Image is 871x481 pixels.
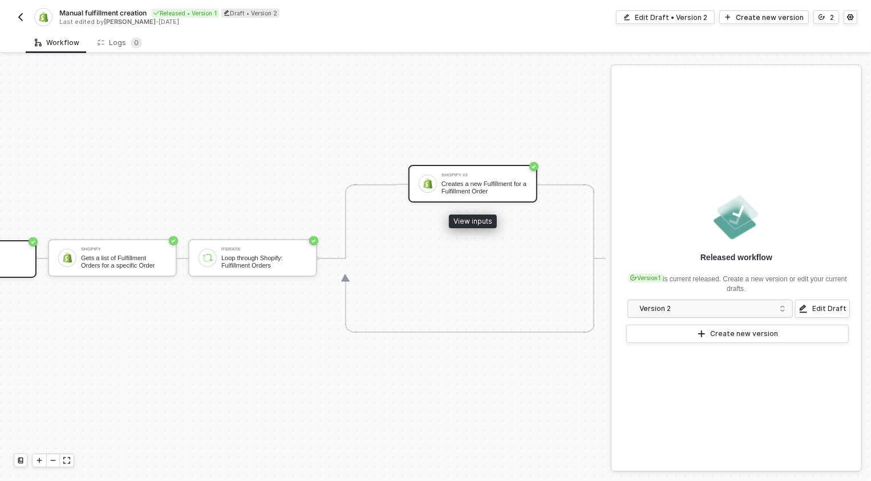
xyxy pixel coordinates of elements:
[628,273,663,282] div: Version 1
[151,9,219,18] div: Released • Version 1
[830,13,834,22] div: 2
[104,18,156,26] span: [PERSON_NAME]
[626,325,849,343] button: Create new version
[63,457,70,464] span: icon-expand
[59,18,435,26] div: Last edited by - [DATE]
[202,253,213,263] img: icon
[59,8,147,18] span: Manual fulfillment creation
[635,13,707,22] div: Edit Draft • Version 2
[62,253,72,263] img: icon
[700,252,772,263] div: Released workflow
[224,10,230,16] span: icon-edit
[623,14,630,21] span: icon-edit
[81,254,167,269] div: Gets a list of Fulfillment Orders for a specific Order
[529,162,538,171] span: icon-success-page
[847,14,854,21] span: icon-settings
[169,236,178,245] span: icon-success-page
[14,10,27,24] button: back
[819,14,825,21] span: icon-versioning
[221,9,279,18] div: Draft • Version 2
[795,300,850,318] button: Edit Draft
[630,274,637,281] span: icon-versioning
[799,304,808,313] span: icon-edit
[639,302,773,315] div: Version 2
[813,10,839,24] button: 2
[98,37,142,48] div: Logs
[50,457,56,464] span: icon-minus
[29,237,38,246] span: icon-success-page
[625,268,848,294] div: is current released. Create a new version or edit your current drafts.
[697,329,706,338] span: icon-play
[38,12,48,22] img: integration-icon
[449,215,497,228] div: View inputs
[719,10,809,24] button: Create new version
[423,179,433,189] img: icon
[736,13,804,22] div: Create new version
[309,236,318,245] span: icon-success-page
[221,247,307,252] div: Iterate
[441,173,527,177] div: Shopify #2
[711,192,761,242] img: released.png
[35,38,79,47] div: Workflow
[711,329,779,338] div: Create new version
[221,254,307,269] div: Loop through Shopify: Fulfillment Orders
[812,304,846,313] div: Edit Draft
[441,180,527,195] div: Creates a new Fulfillment for a Fulfillment Order
[81,247,167,252] div: Shopify
[36,457,43,464] span: icon-play
[616,10,715,24] button: Edit Draft • Version 2
[724,14,731,21] span: icon-play
[16,13,25,22] img: back
[131,37,142,48] sup: 0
